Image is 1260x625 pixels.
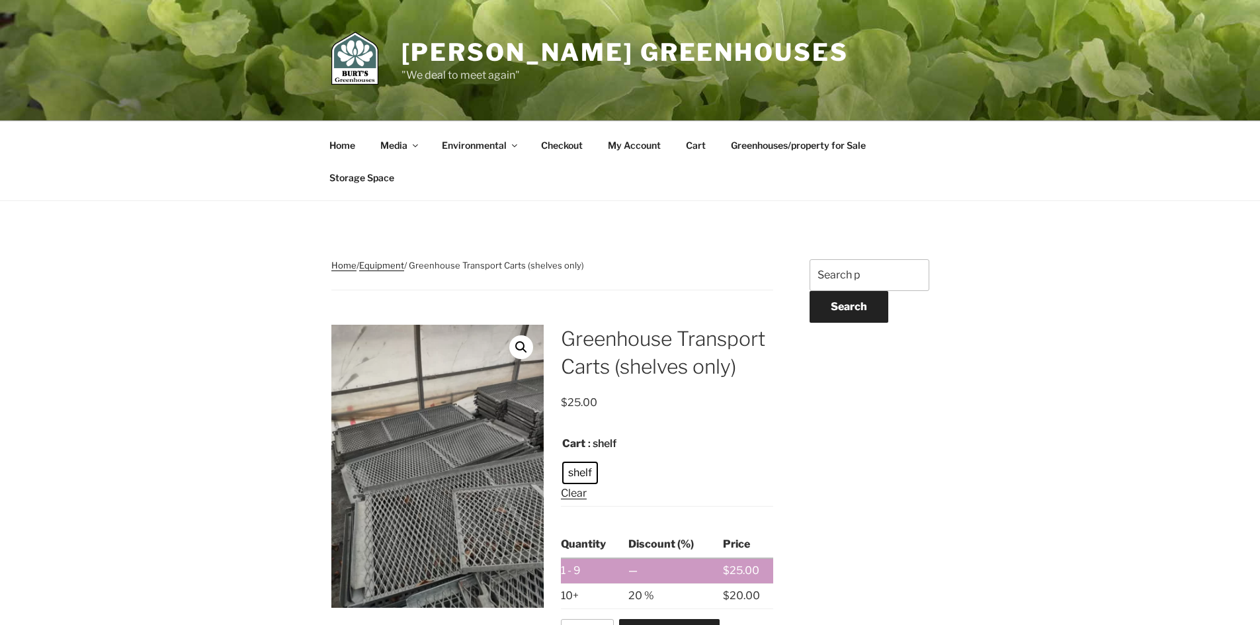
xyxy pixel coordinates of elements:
a: Home [331,260,357,271]
a: Cart [675,129,718,161]
a: View full-screen image gallery [509,335,533,359]
span: $ [723,564,730,577]
img: Burt's Greenhouses [331,32,378,85]
a: Storage Space [318,161,406,194]
a: Greenhouses/property for Sale [720,129,878,161]
span: : shelf [588,436,616,452]
a: My Account [597,129,673,161]
nav: Breadcrumb [331,259,774,290]
span: 1 - 9 [561,564,581,577]
p: "We deal to meet again" [401,67,849,83]
a: Equipment [359,260,404,271]
span: $ [561,396,567,409]
span: shelf [565,465,595,481]
span: Discount (%) [628,538,694,550]
a: Clear options [561,487,587,499]
bdi: 25.00 [723,564,759,577]
a: [PERSON_NAME] Greenhouses [401,38,849,67]
img: IMG_20221211_110025419_HDR [331,325,544,608]
span: — [628,564,638,577]
span: $ [723,589,730,602]
a: Checkout [530,129,595,161]
label: Cart [562,436,585,452]
span: 25.00 [561,396,597,409]
a: Environmental [431,129,528,161]
input: Search products… [810,259,929,291]
h1: Greenhouse Transport Carts (shelves only) [561,325,773,380]
span: 20 % [628,589,654,602]
button: Search [810,291,888,323]
span: Price [723,538,750,550]
bdi: 20.00 [723,589,760,602]
a: Media [369,129,429,161]
ul: Cart [561,460,773,485]
span: Quantity [561,538,606,550]
span: 10+ [561,589,579,602]
nav: Top Menu [318,129,943,194]
a: Home [318,129,367,161]
aside: Blog Sidebar [810,259,929,369]
li: shelf [564,463,597,483]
